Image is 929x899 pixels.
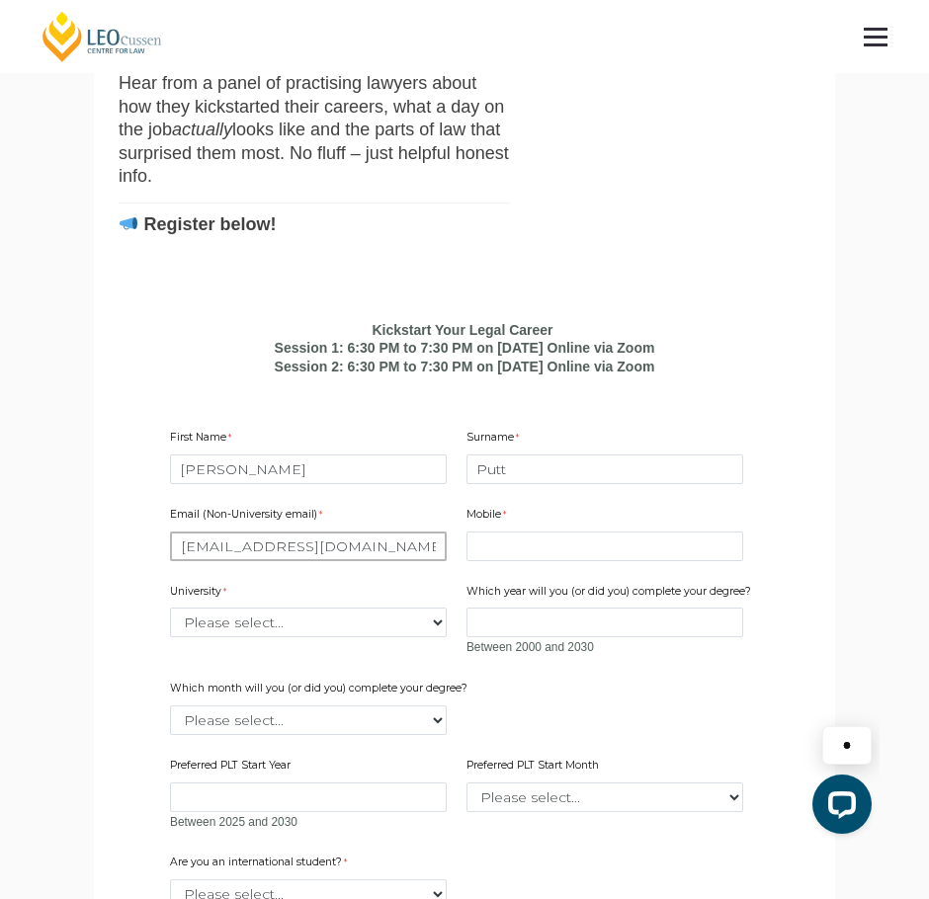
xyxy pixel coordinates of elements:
[170,855,368,874] label: Are you an international student?
[170,815,297,829] span: Between 2025 and 2030
[170,454,447,484] input: First Name
[604,691,880,850] iframe: LiveChat chat widget
[372,322,552,338] b: Kickstart Your Legal Career
[466,782,743,812] select: Preferred PLT Start Month
[466,584,756,604] label: Which year will you (or did you) complete your degree?
[466,531,743,561] input: Mobile
[170,681,472,700] label: Which month will you (or did you) complete your degree?
[466,507,511,527] label: Mobile
[466,640,594,654] span: Between 2000 and 2030
[275,340,655,356] b: Session 1: 6:30 PM to 7:30 PM on [DATE] Online via Zoom
[119,120,509,186] span: looks like and the parts of law that surprised them most. No fluff – just helpful honest info.
[170,608,447,637] select: University
[119,73,504,139] span: Hear from a panel of practising lawyers about how they kickstarted their careers, what a day on t...
[144,214,277,234] strong: Register below!
[170,430,236,449] label: First Name
[466,608,743,637] input: Which year will you (or did you) complete your degree?
[170,531,447,561] input: Email (Non-University email)
[170,782,447,812] input: Preferred PLT Start Year
[170,705,447,735] select: Which month will you (or did you) complete your degree?
[275,359,655,374] b: Session 2: 6:30 PM to 7:30 PM on [DATE] Online via Zoom
[466,430,524,449] label: Surname
[170,584,231,604] label: University
[170,507,327,527] label: Email (Non-University email)
[466,454,743,484] input: Surname
[40,10,165,63] a: [PERSON_NAME] Centre for Law
[120,214,137,232] img: 📣
[466,758,604,777] label: Preferred PLT Start Month
[170,758,296,777] label: Preferred PLT Start Year
[172,120,232,139] span: actually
